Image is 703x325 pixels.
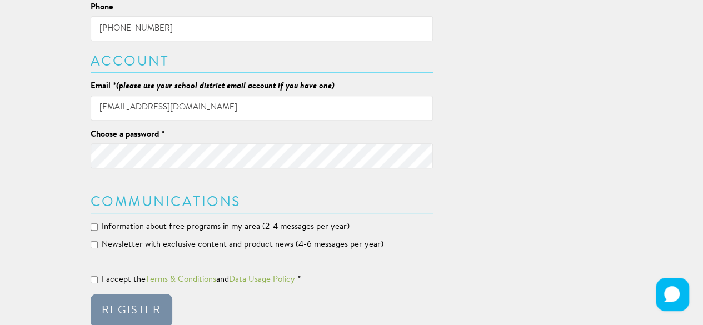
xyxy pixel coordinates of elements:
[102,276,146,284] span: I accept the
[91,16,433,41] input: 111-111-1111
[91,2,113,13] label: Phone
[229,276,295,284] a: Data Usage Policy
[116,82,335,91] em: (please use your school district email account if you have one)
[91,129,164,141] label: Choose a password *
[91,241,98,248] input: Newsletter with exclusive content and product news (4-6 messages per year)
[102,305,161,316] div: Register
[91,223,98,231] input: Information about free programs in my area (2-4 messages per year)
[653,275,692,314] iframe: HelpCrunch
[216,276,229,284] span: and
[91,96,433,121] input: jane@example.com
[91,276,98,283] input: I accept theTerms & ConditionsandData Usage Policy*
[146,276,216,284] a: Terms & Conditions
[91,196,433,209] h3: Communications
[91,82,116,91] span: Email *
[102,241,383,249] span: Newsletter with exclusive content and product news (4-6 messages per year)
[91,55,433,69] h3: Account
[102,223,350,231] span: Information about free programs in my area (2-4 messages per year)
